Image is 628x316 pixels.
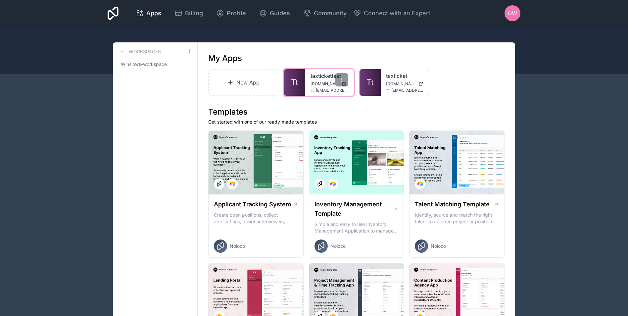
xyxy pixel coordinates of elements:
h1: Talent Matching Template [415,200,490,209]
span: Winslows-workspace [121,61,167,68]
a: New App [208,69,278,96]
button: Connect with an Expert [353,9,430,18]
span: Tt [366,77,374,88]
a: [DOMAIN_NAME] [311,81,348,86]
p: Identify, source and match the right talent to an open project or position with our Talent Matchi... [415,212,499,225]
span: Apps [146,9,161,18]
span: Billing [185,9,203,18]
a: Profile [211,6,251,21]
h1: Templates [208,107,505,117]
a: taxticket [386,72,424,80]
span: Community [314,9,347,18]
a: Tt [284,69,305,96]
a: [DOMAIN_NAME] [386,81,424,86]
a: Billing [169,6,208,21]
img: Airtable Logo [330,181,336,186]
a: Community [298,6,352,21]
img: Airtable Logo [417,181,423,186]
h1: My Apps [208,53,242,64]
p: Create open positions, collect applications, assign interviewers, centralise candidate feedback a... [214,212,298,225]
span: Tt [291,77,298,88]
span: Noloco [330,243,346,249]
span: Connect with an Expert [364,9,430,18]
a: Winslows-workspace [118,58,192,70]
p: Simple and easy to use Inventory Management Application to manage your stock, orders and Manufact... [314,221,399,234]
img: Airtable Logo [230,181,235,186]
span: Guides [270,9,290,18]
a: taxtickettest [311,72,348,80]
a: Guides [254,6,295,21]
p: Get started with one of our ready-made templates [208,119,505,125]
h3: Workspaces [129,48,161,55]
span: Profile [227,9,246,18]
a: Workspaces [118,48,161,56]
span: [DOMAIN_NAME] [311,81,339,86]
a: Tt [360,69,381,96]
span: Noloco [230,243,245,249]
span: [EMAIL_ADDRESS][DOMAIN_NAME] [391,88,424,93]
h1: Inventory Management Template [314,200,394,218]
span: Noloco [431,243,446,249]
span: [DOMAIN_NAME] [386,81,416,86]
span: [EMAIL_ADDRESS][DOMAIN_NAME] [316,88,348,93]
span: OW [508,9,517,17]
h1: Applicant Tracking System [214,200,291,209]
a: Apps [130,6,167,21]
